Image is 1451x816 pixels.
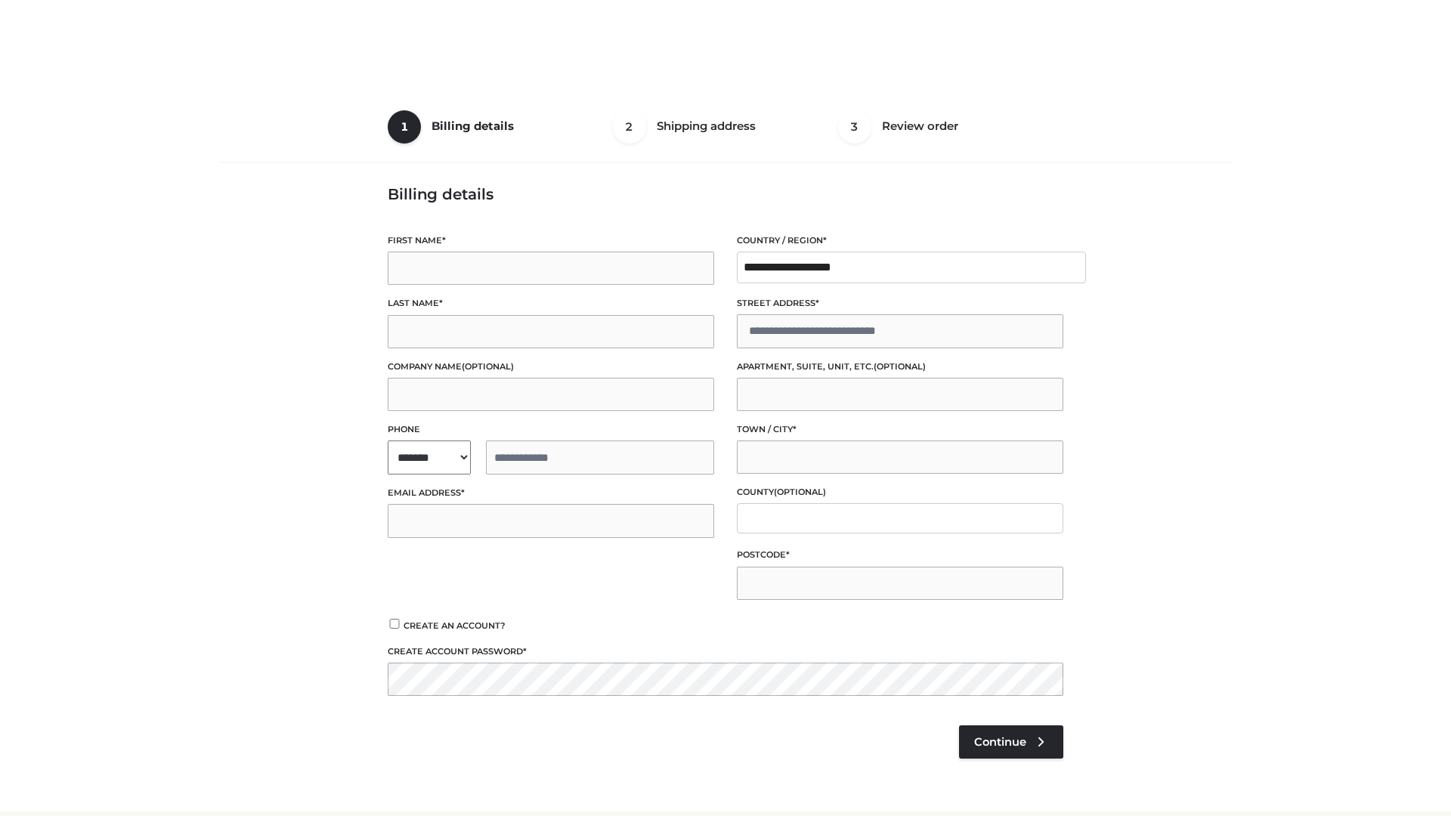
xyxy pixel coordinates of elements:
label: Create account password [388,644,1063,659]
label: Apartment, suite, unit, etc. [737,360,1063,374]
label: Country / Region [737,233,1063,248]
span: 1 [388,110,421,144]
label: Street address [737,296,1063,311]
input: Create an account? [388,619,401,629]
span: Billing details [432,119,514,133]
span: (optional) [874,361,926,372]
span: Continue [974,735,1026,749]
label: Postcode [737,548,1063,562]
label: Email address [388,486,714,500]
span: 3 [838,110,871,144]
span: Shipping address [657,119,756,133]
span: Review order [882,119,958,133]
a: Continue [959,725,1063,759]
h3: Billing details [388,185,1063,203]
span: Create an account? [404,620,506,631]
label: Phone [388,422,714,437]
label: Town / City [737,422,1063,437]
label: County [737,485,1063,499]
span: (optional) [462,361,514,372]
label: Company name [388,360,714,374]
span: (optional) [774,487,826,497]
span: 2 [613,110,646,144]
label: First name [388,233,714,248]
label: Last name [388,296,714,311]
